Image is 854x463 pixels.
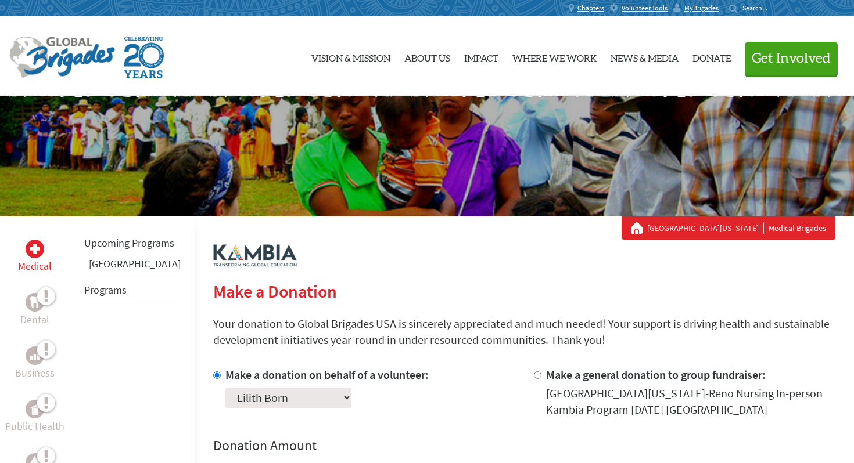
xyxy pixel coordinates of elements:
img: Global Brigades Logo [9,37,115,78]
p: Public Health [5,418,64,435]
a: Donate [692,26,731,86]
img: Global Brigades Celebrating 20 Years [124,37,164,78]
a: Where We Work [512,26,597,86]
span: Volunteer Tools [622,3,668,13]
a: Upcoming Programs [84,236,174,249]
li: Belize [84,256,181,277]
a: Public HealthPublic Health [5,400,64,435]
a: Impact [464,26,498,86]
div: Business [26,346,44,365]
div: [GEOGRAPHIC_DATA][US_STATE]-Reno Nursing In-person Kambia Program [DATE] [GEOGRAPHIC_DATA] [546,385,836,418]
h2: Make a Donation [213,281,835,302]
span: Chapters [577,3,604,13]
div: Dental [26,293,44,312]
a: News & Media [611,26,679,86]
a: MedicalMedical [18,240,52,274]
a: Vision & Mission [311,26,390,86]
div: Medical [26,240,44,258]
button: Get Involved [745,42,838,75]
a: BusinessBusiness [15,346,55,381]
p: Dental [20,312,49,328]
img: Dental [30,296,40,308]
a: About Us [404,26,450,86]
img: logo-kambia.png [213,244,297,267]
a: Programs [84,283,127,296]
label: Make a general donation to group fundraiser: [546,367,766,382]
div: Public Health [26,400,44,418]
li: Upcoming Programs [84,230,181,256]
img: Medical [30,244,40,254]
img: Public Health [30,403,40,415]
div: Medical Brigades [631,222,826,234]
p: Medical [18,258,52,274]
a: [GEOGRAPHIC_DATA] [89,257,181,270]
span: MyBrigades [684,3,719,13]
h4: Donation Amount [213,436,835,455]
img: Business [30,351,40,360]
a: DentalDental [20,293,49,328]
input: Search... [742,3,776,12]
span: Get Involved [752,52,831,66]
p: Your donation to Global Brigades USA is sincerely appreciated and much needed! Your support is dr... [213,316,835,348]
a: [GEOGRAPHIC_DATA][US_STATE] [647,222,764,234]
label: Make a donation on behalf of a volunteer: [225,367,429,382]
p: Business [15,365,55,381]
li: Programs [84,277,181,303]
